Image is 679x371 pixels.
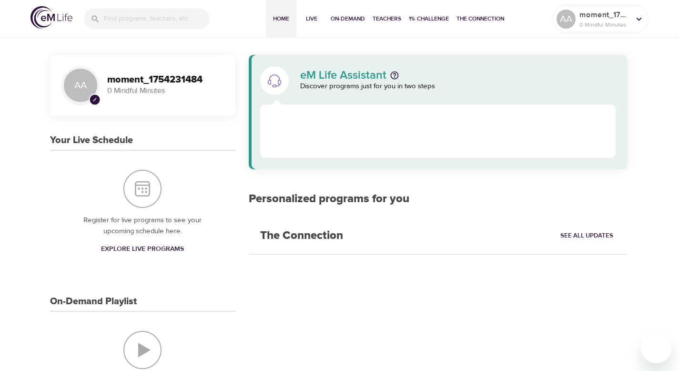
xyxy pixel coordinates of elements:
[30,6,72,29] img: logo
[123,170,162,208] img: Your Live Schedule
[249,192,628,206] h2: Personalized programs for you
[69,215,216,237] p: Register for live programs to see your upcoming schedule here.
[579,9,630,21] p: moment_1754231484
[107,74,224,85] h3: moment_1754231484
[300,14,323,24] span: Live
[123,331,162,369] img: On-Demand Playlist
[579,21,630,29] p: 0 Mindful Minutes
[101,243,184,255] span: Explore Live Programs
[560,230,613,241] span: See All Updates
[409,14,449,24] span: 1% Challenge
[270,14,293,24] span: Home
[50,296,137,307] h3: On-Demand Playlist
[641,333,671,363] iframe: Button to launch messaging window
[249,217,355,254] h2: The Connection
[300,70,386,81] p: eM Life Assistant
[373,14,401,24] span: Teachers
[61,66,100,104] div: AA
[300,81,616,92] p: Discover programs just for you in two steps
[331,14,365,24] span: On-Demand
[104,9,210,29] input: Find programs, teachers, etc...
[558,228,616,243] a: See All Updates
[456,14,504,24] span: The Connection
[97,240,188,258] a: Explore Live Programs
[50,135,133,146] h3: Your Live Schedule
[267,73,282,88] img: eM Life Assistant
[557,10,576,29] div: AA
[107,85,224,96] p: 0 Mindful Minutes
